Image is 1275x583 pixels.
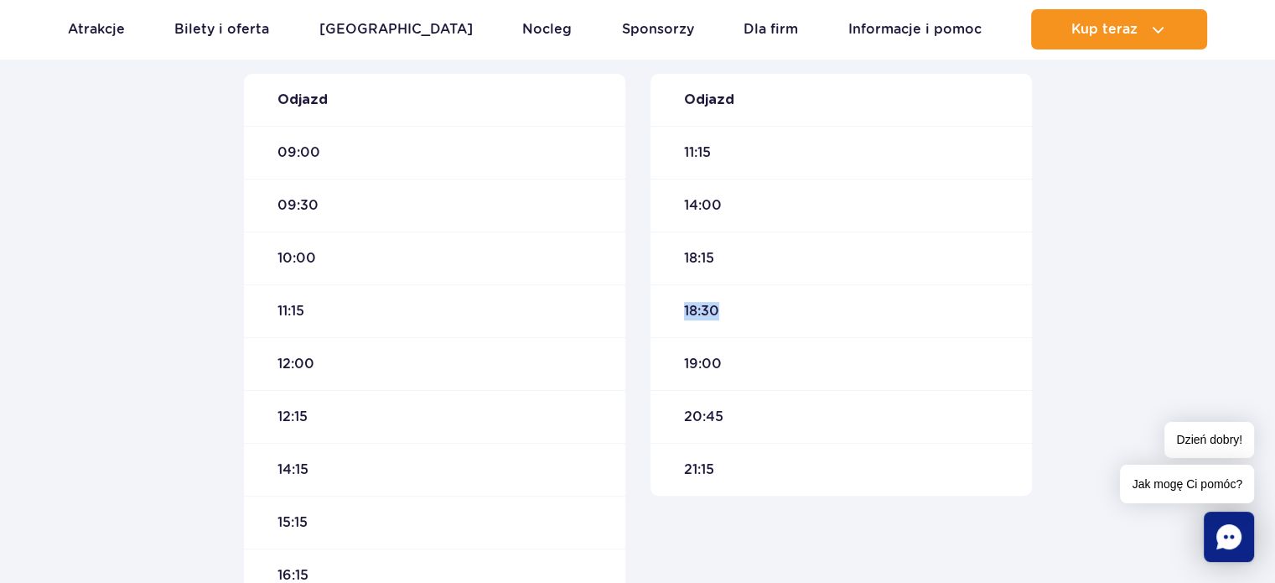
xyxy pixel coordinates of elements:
[277,513,308,532] span: 15:15
[684,196,722,215] span: 14:00
[1031,9,1207,49] button: Kup teraz
[277,196,319,215] span: 09:30
[277,249,316,268] span: 10:00
[1204,512,1254,562] div: Chat
[744,9,798,49] a: Dla firm
[1120,465,1254,503] span: Jak mogę Ci pomóc?
[684,143,711,162] span: 11:15
[277,302,304,320] span: 11:15
[1071,22,1138,37] span: Kup teraz
[319,9,473,49] a: [GEOGRAPHIC_DATA]
[277,355,314,373] span: 12:00
[684,302,719,320] span: 18:30
[277,408,308,426] span: 12:15
[622,9,694,49] a: Sponsorzy
[277,461,308,479] span: 14:15
[277,143,320,162] span: 09:00
[684,355,722,373] span: 19:00
[684,249,714,268] span: 18:15
[174,9,269,49] a: Bilety i oferta
[684,408,723,426] span: 20:45
[522,9,572,49] a: Nocleg
[848,9,982,49] a: Informacje i pomoc
[1164,422,1254,458] span: Dzień dobry!
[277,91,328,109] strong: Odjazd
[684,91,734,109] strong: Odjazd
[684,461,714,479] span: 21:15
[68,9,125,49] a: Atrakcje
